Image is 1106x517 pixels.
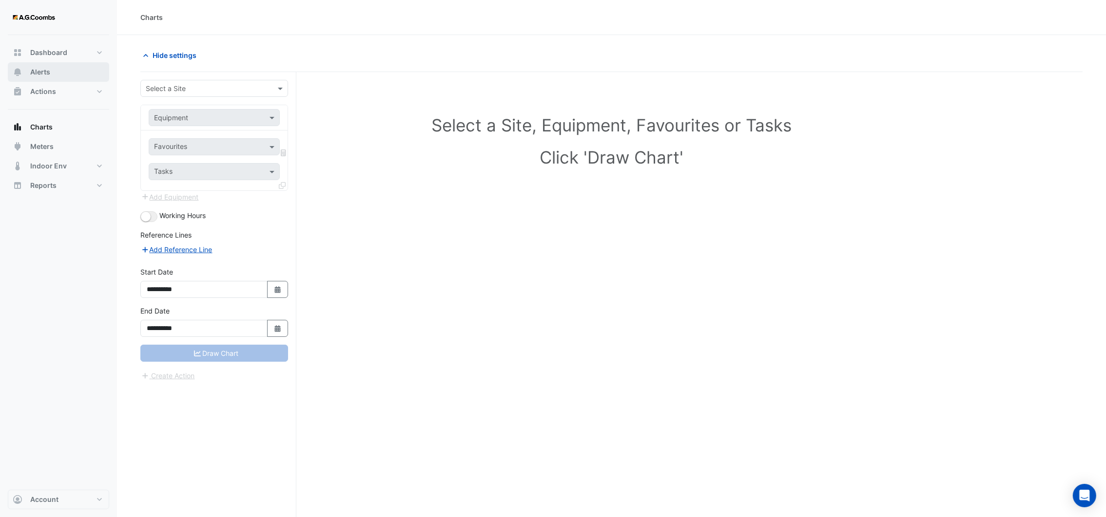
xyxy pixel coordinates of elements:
[140,47,203,64] button: Hide settings
[162,115,1061,135] h1: Select a Site, Equipment, Favourites or Tasks
[30,142,54,151] span: Meters
[13,181,22,190] app-icon: Reports
[13,67,22,77] app-icon: Alerts
[279,181,286,189] span: Clone Favourites and Tasks from this Equipment to other Equipment
[140,267,173,277] label: Start Date
[8,62,109,82] button: Alerts
[13,142,22,151] app-icon: Meters
[12,8,56,27] img: Company Logo
[30,67,50,77] span: Alerts
[159,211,206,220] span: Working Hours
[30,161,67,171] span: Indoor Env
[273,285,282,294] fa-icon: Select Date
[140,306,170,316] label: End Date
[140,244,213,255] button: Add Reference Line
[13,161,22,171] app-icon: Indoor Env
[8,176,109,195] button: Reports
[140,370,195,379] app-escalated-ticket-create-button: Please correct errors first
[8,117,109,137] button: Charts
[1073,484,1096,507] div: Open Intercom Messenger
[30,181,57,190] span: Reports
[153,166,173,179] div: Tasks
[8,156,109,176] button: Indoor Env
[13,48,22,57] app-icon: Dashboard
[13,122,22,132] app-icon: Charts
[30,122,53,132] span: Charts
[8,82,109,101] button: Actions
[279,148,288,157] span: Choose Function
[30,495,58,504] span: Account
[153,141,187,154] div: Favourites
[8,137,109,156] button: Meters
[162,147,1061,167] h1: Click 'Draw Chart'
[30,87,56,96] span: Actions
[13,87,22,96] app-icon: Actions
[30,48,67,57] span: Dashboard
[153,50,196,60] span: Hide settings
[8,43,109,62] button: Dashboard
[140,230,192,240] label: Reference Lines
[140,12,163,22] div: Charts
[8,490,109,509] button: Account
[273,324,282,332] fa-icon: Select Date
